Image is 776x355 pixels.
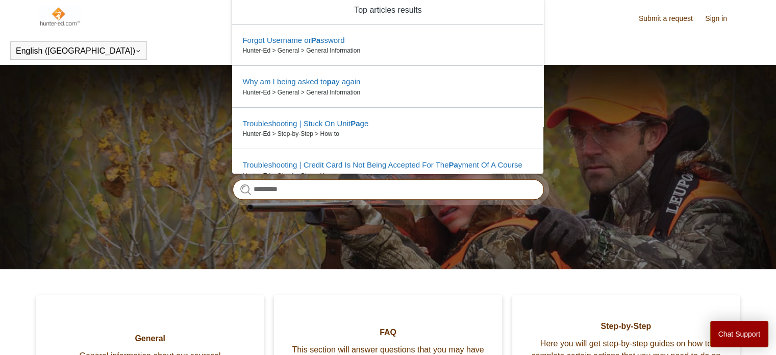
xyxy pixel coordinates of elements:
zd-autocomplete-title-multibrand: Suggested result 2 Why am I being asked to pay again [242,77,360,88]
em: pa [327,77,336,86]
zd-autocomplete-breadcrumbs-multibrand: Hunter-Ed > General > General Information [242,88,533,97]
em: Pa [351,119,360,128]
input: Search [233,179,544,200]
span: Step-by-Step [528,320,724,333]
zd-autocomplete-breadcrumbs-multibrand: Hunter-Ed > Step-by-Step > How to [242,171,533,180]
button: Chat Support [710,321,769,347]
span: General [52,333,248,345]
zd-autocomplete-breadcrumbs-multibrand: Hunter-Ed > Step-by-Step > How to [242,129,533,138]
zd-autocomplete-title-multibrand: Suggested result 1 Forgot Username or Password [242,36,344,46]
a: Submit a request [639,13,703,24]
em: Pa [449,160,458,169]
em: Pa [311,36,320,44]
a: Sign in [705,13,737,24]
img: Hunter-Ed Help Center home page [39,6,80,27]
button: English ([GEOGRAPHIC_DATA]) [16,46,141,56]
zd-autocomplete-title-multibrand: Suggested result 3 Troubleshooting | Stuck On Unit Page [242,119,368,130]
zd-autocomplete-title-multibrand: Suggested result 4 Troubleshooting | Credit Card Is Not Being Accepted For The Payment Of A Course [242,160,522,171]
span: FAQ [289,326,486,339]
zd-autocomplete-breadcrumbs-multibrand: Hunter-Ed > General > General Information [242,46,533,55]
